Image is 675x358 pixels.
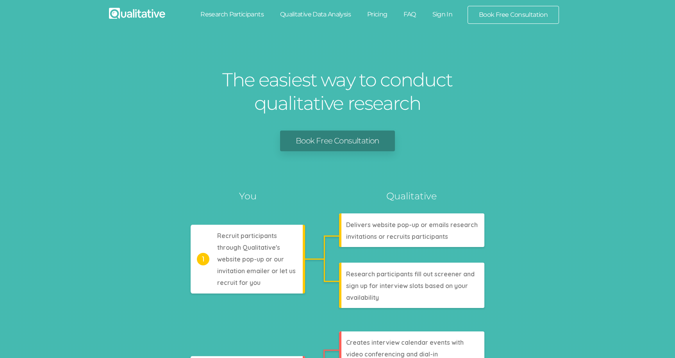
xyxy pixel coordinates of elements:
a: Pricing [359,6,396,23]
tspan: Delivers website pop-up or emails research [346,221,478,229]
a: Book Free Consultation [468,6,559,23]
a: FAQ [395,6,424,23]
tspan: availability [346,294,379,301]
a: Research Participants [192,6,272,23]
tspan: invitation emailer or let us [217,267,296,275]
h1: The easiest way to conduct qualitative research [220,68,455,115]
tspan: You [239,190,257,202]
tspan: 1 [202,255,205,263]
tspan: sign up for interview slots based on your [346,282,468,290]
tspan: recruit for you [217,279,261,286]
a: Book Free Consultation [280,131,395,151]
tspan: website pop-up or our [217,255,284,263]
tspan: video conferencing and dial-in [346,350,438,358]
img: Qualitative [109,8,165,19]
tspan: invitations or recruits participants [346,233,448,240]
tspan: through Qualitative's [217,243,280,251]
tspan: Creates interview calendar events with [346,338,464,346]
tspan: Recruit participants [217,232,277,240]
a: Sign In [424,6,461,23]
tspan: Qualitative [386,190,437,202]
a: Qualitative Data Analysis [272,6,359,23]
tspan: Research participants fill out screener and [346,270,475,278]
